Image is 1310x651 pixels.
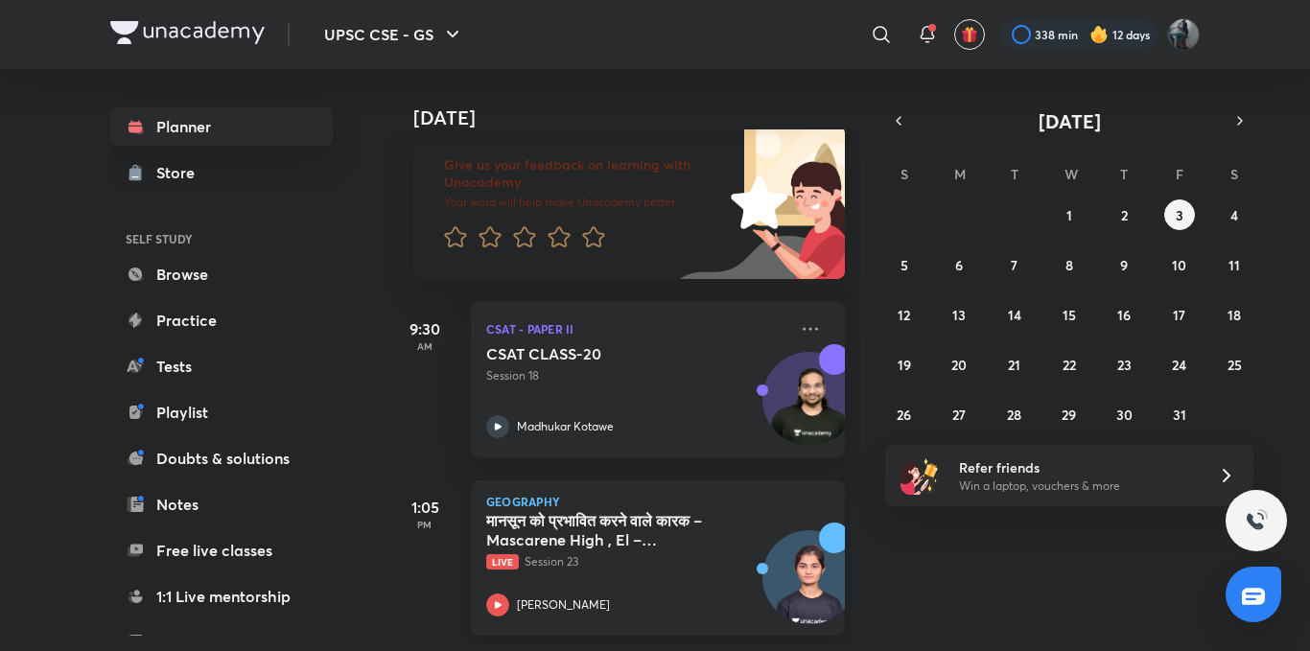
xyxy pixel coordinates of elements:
[1109,249,1139,280] button: October 9, 2025
[952,306,966,324] abbr: October 13, 2025
[110,153,333,192] a: Store
[1164,299,1195,330] button: October 17, 2025
[444,195,724,210] p: Your word will help make Unacademy better
[1219,349,1250,380] button: October 25, 2025
[1063,356,1076,374] abbr: October 22, 2025
[763,362,855,454] img: Avatar
[889,299,920,330] button: October 12, 2025
[897,406,911,424] abbr: October 26, 2025
[1219,299,1250,330] button: October 18, 2025
[1063,306,1076,324] abbr: October 15, 2025
[486,553,787,570] p: Session 23
[313,15,476,54] button: UPSC CSE - GS
[1089,25,1109,44] img: streak
[386,496,463,519] h5: 1:05
[1116,406,1133,424] abbr: October 30, 2025
[110,301,333,339] a: Practice
[1039,108,1101,134] span: [DATE]
[486,511,725,549] h5: मानसून को प्रभावित करने वाले कारक – Mascarene High , El – Nino La Nina
[110,21,265,44] img: Company Logo
[951,356,967,374] abbr: October 20, 2025
[1117,356,1132,374] abbr: October 23, 2025
[898,306,910,324] abbr: October 12, 2025
[1120,256,1128,274] abbr: October 9, 2025
[486,554,519,570] span: Live
[110,485,333,523] a: Notes
[955,256,963,274] abbr: October 6, 2025
[666,126,845,279] img: feedback_image
[954,165,966,183] abbr: Monday
[889,399,920,430] button: October 26, 2025
[1176,165,1183,183] abbr: Friday
[110,393,333,431] a: Playlist
[110,107,333,146] a: Planner
[1245,509,1268,532] img: ttu
[1064,165,1078,183] abbr: Wednesday
[486,317,787,340] p: CSAT - Paper II
[901,256,908,274] abbr: October 5, 2025
[1007,406,1021,424] abbr: October 28, 2025
[1176,206,1183,224] abbr: October 3, 2025
[386,317,463,340] h5: 9:30
[999,299,1030,330] button: October 14, 2025
[1230,165,1238,183] abbr: Saturday
[1109,199,1139,230] button: October 2, 2025
[156,161,206,184] div: Store
[1164,349,1195,380] button: October 24, 2025
[952,406,966,424] abbr: October 27, 2025
[1054,249,1085,280] button: October 8, 2025
[959,477,1195,495] p: Win a laptop, vouchers & more
[1230,206,1238,224] abbr: October 4, 2025
[110,347,333,385] a: Tests
[1065,256,1073,274] abbr: October 8, 2025
[1228,306,1241,324] abbr: October 18, 2025
[1109,399,1139,430] button: October 30, 2025
[1011,256,1018,274] abbr: October 7, 2025
[1172,356,1186,374] abbr: October 24, 2025
[110,21,265,49] a: Company Logo
[1173,406,1186,424] abbr: October 31, 2025
[444,156,724,191] h6: Give us your feedback on learning with Unacademy
[110,255,333,293] a: Browse
[959,457,1195,477] h6: Refer friends
[110,531,333,570] a: Free live classes
[1008,356,1020,374] abbr: October 21, 2025
[1164,399,1195,430] button: October 31, 2025
[1109,299,1139,330] button: October 16, 2025
[1219,249,1250,280] button: October 11, 2025
[1066,206,1072,224] abbr: October 1, 2025
[944,349,974,380] button: October 20, 2025
[1054,349,1085,380] button: October 22, 2025
[1164,199,1195,230] button: October 3, 2025
[1109,349,1139,380] button: October 23, 2025
[889,249,920,280] button: October 5, 2025
[889,349,920,380] button: October 19, 2025
[944,299,974,330] button: October 13, 2025
[1117,306,1131,324] abbr: October 16, 2025
[1164,249,1195,280] button: October 10, 2025
[386,519,463,530] p: PM
[999,249,1030,280] button: October 7, 2025
[517,596,610,614] p: [PERSON_NAME]
[1228,256,1240,274] abbr: October 11, 2025
[386,340,463,352] p: AM
[486,367,787,384] p: Session 18
[999,399,1030,430] button: October 28, 2025
[901,456,939,495] img: referral
[1167,18,1200,51] img: Komal
[110,222,333,255] h6: SELF STUDY
[110,439,333,477] a: Doubts & solutions
[1173,306,1185,324] abbr: October 17, 2025
[1228,356,1242,374] abbr: October 25, 2025
[517,418,614,435] p: Madhukar Kotawe
[1062,406,1076,424] abbr: October 29, 2025
[954,19,985,50] button: avatar
[763,541,855,633] img: Avatar
[999,349,1030,380] button: October 21, 2025
[1219,199,1250,230] button: October 4, 2025
[1121,206,1128,224] abbr: October 2, 2025
[912,107,1227,134] button: [DATE]
[1008,306,1021,324] abbr: October 14, 2025
[486,496,830,507] p: Geography
[1120,165,1128,183] abbr: Thursday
